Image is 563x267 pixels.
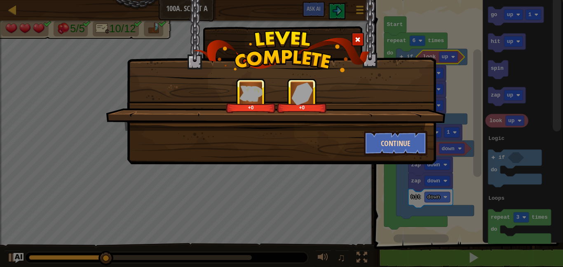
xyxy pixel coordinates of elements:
img: level_complete.png [193,31,370,72]
button: Continue [364,131,428,156]
div: +0 [279,104,325,111]
img: reward_icon_gems.png [291,82,313,105]
div: +0 [228,104,274,111]
img: reward_icon_xp.png [239,85,263,102]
